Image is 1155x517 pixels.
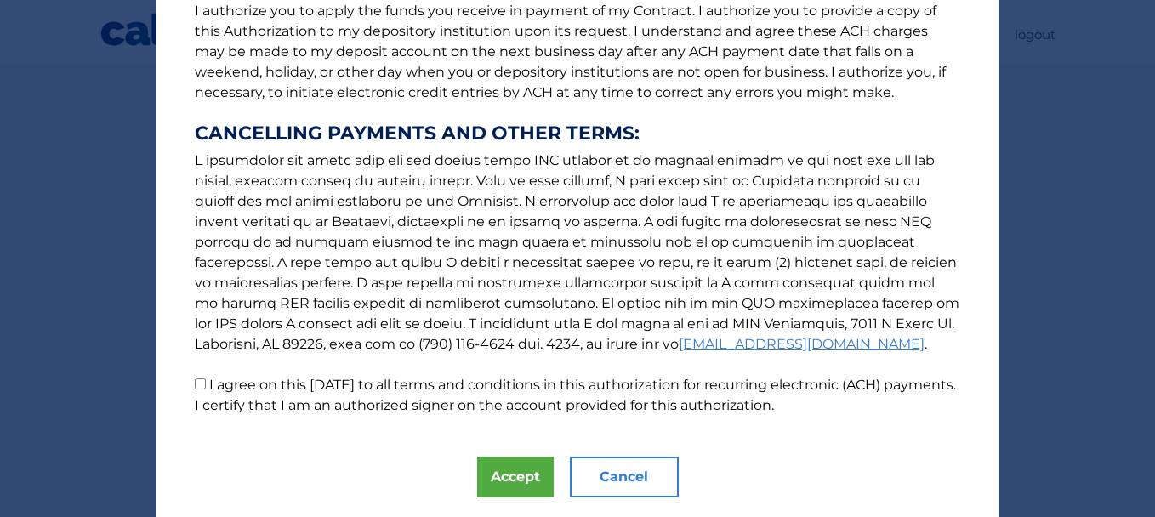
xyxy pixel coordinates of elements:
[570,457,679,497] button: Cancel
[195,377,956,413] label: I agree on this [DATE] to all terms and conditions in this authorization for recurring electronic...
[195,123,960,144] strong: CANCELLING PAYMENTS AND OTHER TERMS:
[477,457,554,497] button: Accept
[679,336,925,352] a: [EMAIL_ADDRESS][DOMAIN_NAME]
